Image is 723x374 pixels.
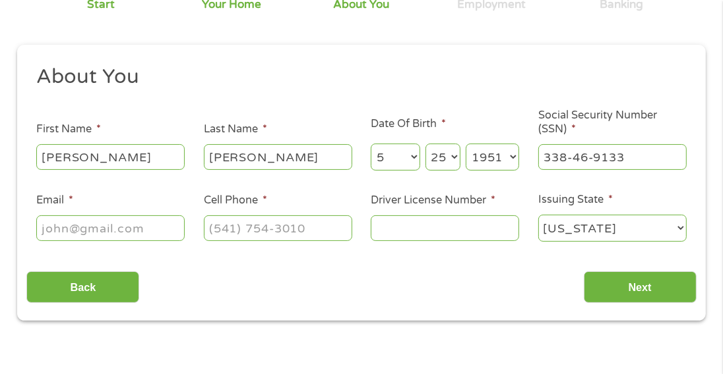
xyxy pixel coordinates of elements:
input: (541) 754-3010 [204,215,352,240]
input: John [36,144,185,169]
input: john@gmail.com [36,215,185,240]
label: Last Name [204,122,267,136]
label: Email [36,194,73,207]
input: 078-05-1120 [538,144,687,169]
label: Issuing State [538,193,613,207]
input: Smith [204,144,352,169]
label: First Name [36,122,101,136]
label: Cell Phone [204,194,267,207]
h2: About You [36,64,677,90]
input: Next [584,271,697,304]
label: Driver License Number [371,194,495,207]
label: Date Of Birth [371,117,446,131]
label: Social Security Number (SSN) [538,109,687,136]
input: Back [26,271,139,304]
